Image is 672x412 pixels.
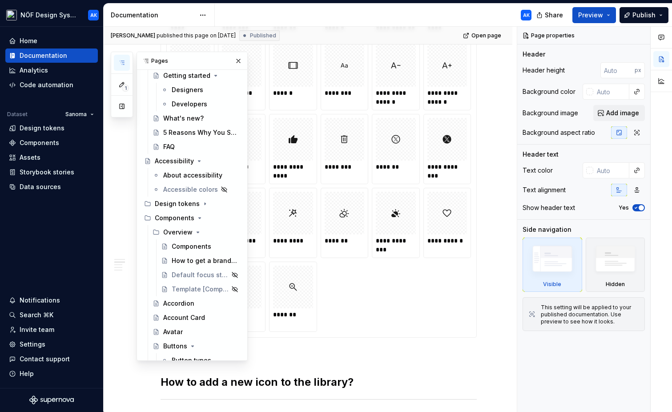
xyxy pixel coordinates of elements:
[157,239,244,254] a: Components
[593,162,629,178] input: Auto
[61,108,98,121] button: Sanoma
[163,327,183,336] div: Avatar
[20,36,37,45] div: Home
[5,48,98,63] a: Documentation
[20,153,40,162] div: Assets
[523,109,578,117] div: Background image
[90,12,97,19] div: AK
[149,69,244,83] a: Getting started
[2,5,101,24] button: NÖF Design SystemAK
[149,296,244,311] a: Accordion
[149,111,244,125] a: What's new?
[149,182,244,197] a: Accessible colors
[5,308,98,322] button: Search ⌘K
[606,281,625,288] div: Hidden
[111,32,155,39] span: [PERSON_NAME]
[137,52,247,70] div: Pages
[141,197,244,211] div: Design tokens
[20,51,67,60] div: Documentation
[20,340,45,349] div: Settings
[141,211,244,225] div: Components
[541,304,639,325] div: This setting will be applied to your published documentation. Use preview to see how it looks.
[523,87,575,96] div: Background color
[523,225,571,234] div: Side navigation
[163,342,187,351] div: Buttons
[20,369,34,378] div: Help
[5,323,98,337] a: Invite team
[157,32,236,39] div: published this page on [DATE]
[172,242,211,251] div: Components
[523,203,575,212] div: Show header text
[5,136,98,150] a: Components
[163,313,205,322] div: Account Card
[29,396,74,404] svg: Supernova Logo
[163,299,194,308] div: Accordion
[172,85,203,94] div: Designers
[172,271,229,279] div: Default focus style
[163,128,237,137] div: 5 Reasons Why You Should Be a Design System Advocate
[157,353,244,368] a: Button types
[149,311,244,325] a: Account Card
[20,124,64,133] div: Design tokens
[172,100,207,109] div: Developers
[6,10,17,20] img: 65b32fb5-5655-43a8-a471-d2795750ffbf.png
[149,140,244,154] a: FAQ
[65,111,87,118] span: Sanoma
[572,7,616,23] button: Preview
[157,268,244,282] a: Default focus style
[155,157,194,166] div: Accessibility
[157,97,244,111] a: Developers
[20,11,77,20] div: NÖF Design System
[172,256,238,265] div: How to get a brand look in Figma?
[20,311,53,319] div: Search ⌘K
[543,281,561,288] div: Visible
[471,32,501,39] span: Open page
[149,339,244,353] a: Buttons
[600,62,635,78] input: Auto
[5,293,98,307] button: Notifications
[149,168,244,182] a: About accessibility
[20,168,74,177] div: Storybook stories
[523,238,582,292] div: Visible
[155,199,200,208] div: Design tokens
[523,186,566,194] div: Text alignment
[5,34,98,48] a: Home
[5,165,98,179] a: Storybook stories
[20,325,54,334] div: Invite team
[149,325,244,339] a: Avatar
[578,11,603,20] span: Preview
[157,83,244,97] a: Designers
[20,355,70,364] div: Contact support
[5,180,98,194] a: Data sources
[5,78,98,92] a: Code automation
[523,128,595,137] div: Background aspect ratio
[523,66,565,75] div: Header height
[593,84,629,100] input: Auto
[20,66,48,75] div: Analytics
[157,282,244,296] a: Template [Component name here]
[20,296,60,305] div: Notifications
[163,185,218,194] div: Accessible colors
[163,228,193,237] div: Overview
[460,29,505,42] a: Open page
[155,214,194,222] div: Components
[5,352,98,366] button: Contact support
[632,11,656,20] span: Publish
[523,50,545,59] div: Header
[523,150,559,159] div: Header text
[20,138,59,147] div: Components
[163,171,222,180] div: About accessibility
[606,109,639,117] span: Add image
[163,71,210,80] div: Getting started
[523,166,553,175] div: Text color
[523,12,530,19] div: AK
[20,81,73,89] div: Code automation
[586,238,645,292] div: Hidden
[163,142,175,151] div: FAQ
[122,85,129,92] span: 1
[163,114,204,123] div: What's new?
[111,11,195,20] div: Documentation
[545,11,563,20] span: Share
[149,125,244,140] a: 5 Reasons Why You Should Be a Design System Advocate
